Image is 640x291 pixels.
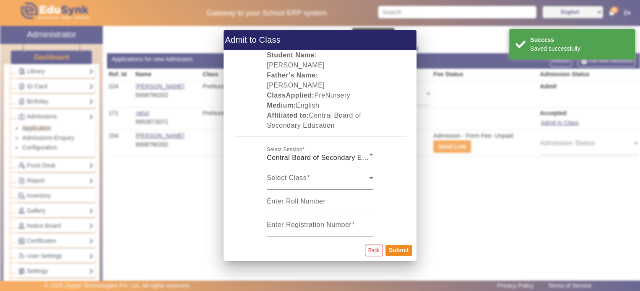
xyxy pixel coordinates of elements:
b: Father's Name: [267,72,318,79]
div: Admit to Class [224,30,416,50]
mat-label: Enter Registration Number [267,221,351,228]
mat-label: Select Session [267,147,302,152]
div: Success [530,36,629,44]
span: Central Board of Secondary Education | English | [DATE] - [DATE] [267,154,476,161]
button: Back [365,245,383,256]
div: Saved successfully! [530,44,629,53]
mat-label: Select Class [267,174,307,181]
button: Submit [385,245,412,256]
span: Select Class [267,176,369,186]
div: [PERSON_NAME] [PERSON_NAME] PreNursery English Central Board of Secondary Education [263,50,378,131]
b: Medium: [267,102,296,109]
b: ClassApplied: [267,92,314,99]
mat-label: Enter Roll Number [267,198,325,205]
b: Affiliated to: [267,112,309,119]
b: Student Name: [267,52,317,59]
